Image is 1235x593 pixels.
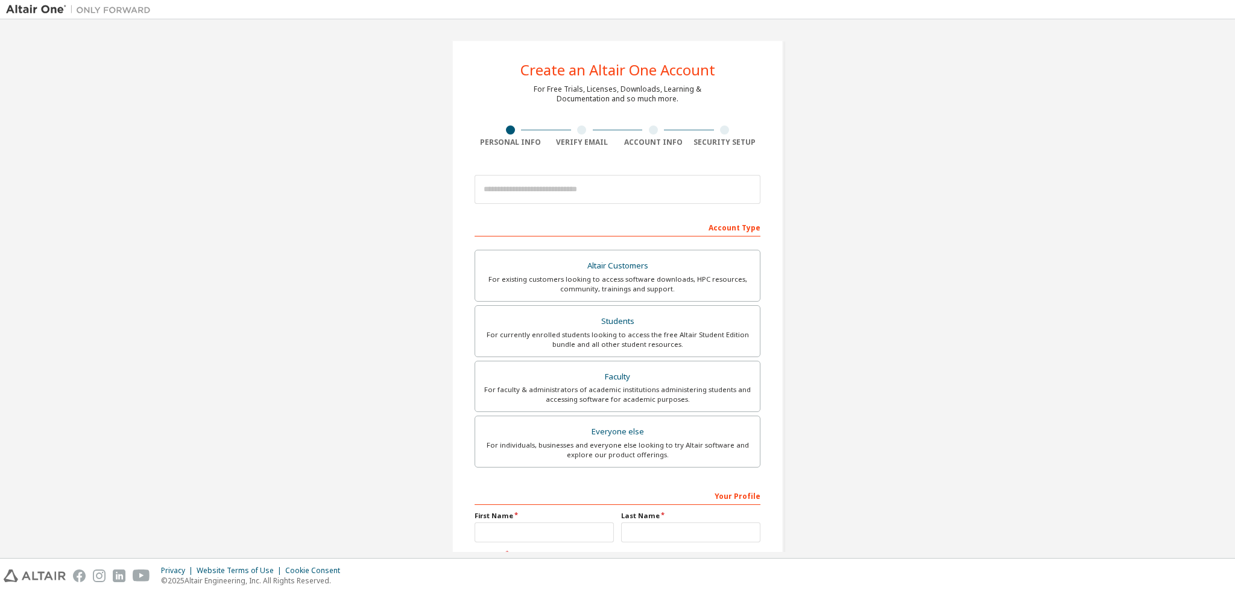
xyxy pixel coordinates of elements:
div: For individuals, businesses and everyone else looking to try Altair software and explore our prod... [482,440,753,460]
div: Your Profile [475,486,760,505]
div: Faculty [482,369,753,385]
div: Students [482,313,753,330]
img: altair_logo.svg [4,569,66,582]
div: Personal Info [475,138,546,147]
div: For existing customers looking to access software downloads, HPC resources, community, trainings ... [482,274,753,294]
div: Account Info [617,138,689,147]
div: Website Terms of Use [197,566,285,576]
div: For faculty & administrators of academic institutions administering students and accessing softwa... [482,385,753,404]
label: First Name [475,511,614,521]
div: Security Setup [689,138,761,147]
label: Job Title [475,550,760,559]
div: Account Type [475,217,760,236]
div: Verify Email [546,138,618,147]
div: Cookie Consent [285,566,347,576]
img: linkedin.svg [113,569,125,582]
img: instagram.svg [93,569,106,582]
div: Privacy [161,566,197,576]
div: Create an Altair One Account [520,63,715,77]
img: Altair One [6,4,157,16]
div: For Free Trials, Licenses, Downloads, Learning & Documentation and so much more. [534,84,701,104]
p: © 2025 Altair Engineering, Inc. All Rights Reserved. [161,576,347,586]
img: youtube.svg [133,569,150,582]
div: For currently enrolled students looking to access the free Altair Student Edition bundle and all ... [482,330,753,349]
div: Altair Customers [482,258,753,274]
label: Last Name [621,511,760,521]
img: facebook.svg [73,569,86,582]
div: Everyone else [482,423,753,440]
